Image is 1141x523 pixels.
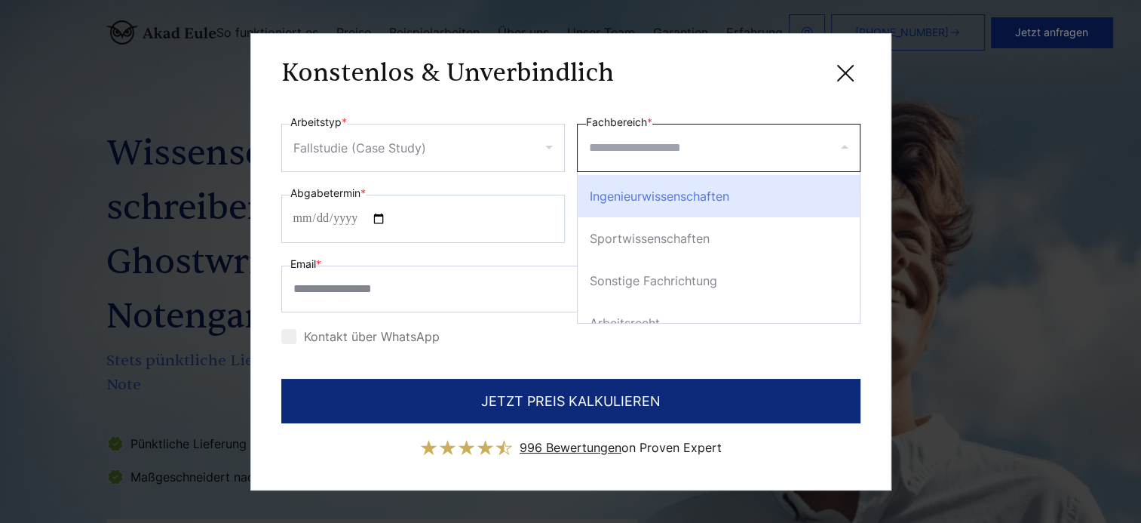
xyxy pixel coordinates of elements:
div: Sonstige Fachrichtung [578,260,860,302]
span: 996 Bewertungen [520,440,621,455]
div: Fallstudie (Case Study) [293,136,426,160]
div: Sportwissenschaften [578,217,860,260]
div: Arbeitsrecht [578,302,860,344]
label: Abgabetermin [290,184,366,202]
div: Ingenieurwissenschaften [578,175,860,217]
label: Kontakt über WhatsApp [281,329,440,344]
div: on Proven Expert [520,435,722,460]
button: JETZT PREIS KALKULIEREN [281,379,860,423]
label: Arbeitstyp [290,113,347,131]
label: Fachbereich [586,113,652,131]
h3: Konstenlos & Unverbindlich [281,58,614,88]
label: Email [290,255,321,273]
